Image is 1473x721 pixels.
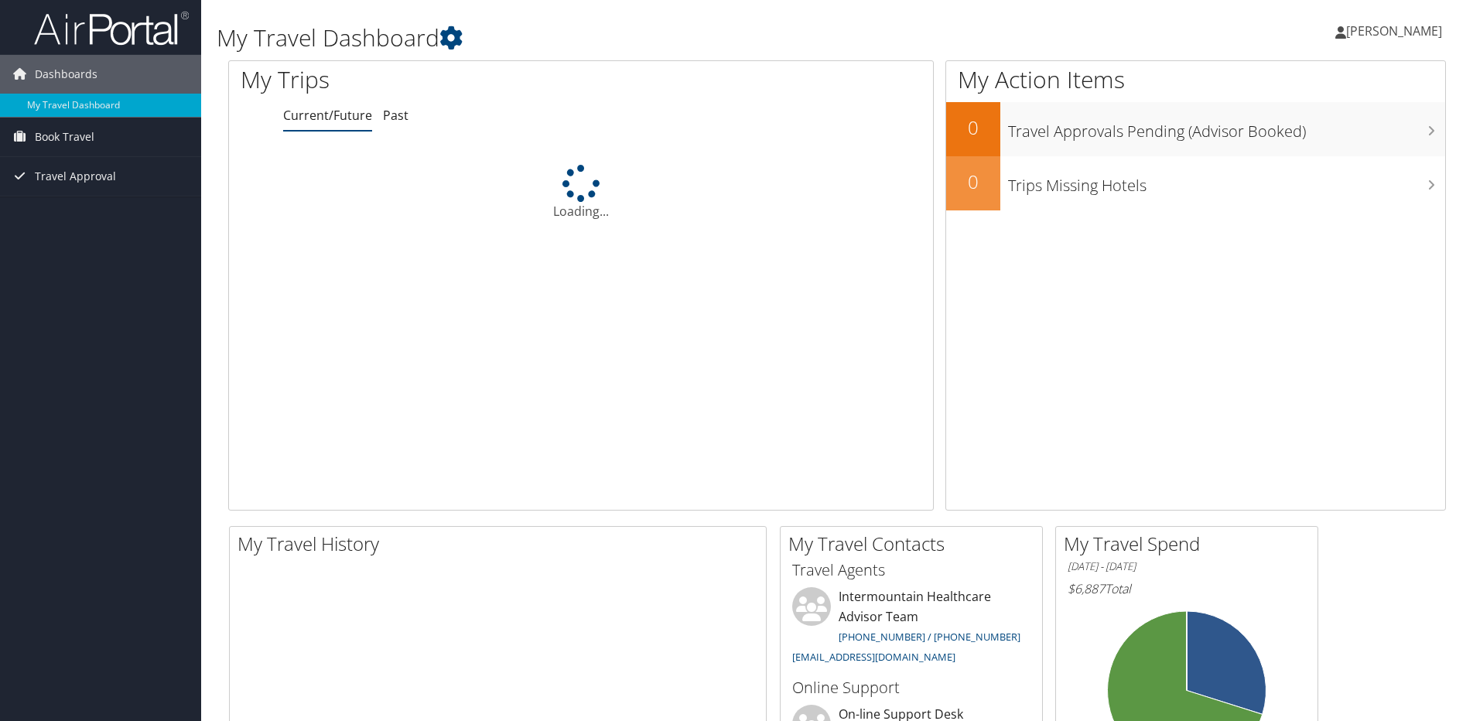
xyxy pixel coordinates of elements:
[946,102,1445,156] a: 0Travel Approvals Pending (Advisor Booked)
[946,63,1445,96] h1: My Action Items
[383,107,408,124] a: Past
[792,650,955,664] a: [EMAIL_ADDRESS][DOMAIN_NAME]
[792,677,1030,699] h3: Online Support
[1008,113,1445,142] h3: Travel Approvals Pending (Advisor Booked)
[229,165,933,220] div: Loading...
[283,107,372,124] a: Current/Future
[35,118,94,156] span: Book Travel
[946,169,1000,195] h2: 0
[1335,8,1458,54] a: [PERSON_NAME]
[241,63,628,96] h1: My Trips
[784,587,1038,670] li: Intermountain Healthcare Advisor Team
[946,114,1000,141] h2: 0
[35,55,97,94] span: Dashboards
[1346,22,1442,39] span: [PERSON_NAME]
[217,22,1044,54] h1: My Travel Dashboard
[34,10,189,46] img: airportal-logo.png
[238,531,766,557] h2: My Travel History
[792,559,1030,581] h3: Travel Agents
[788,531,1042,557] h2: My Travel Contacts
[35,157,116,196] span: Travel Approval
[946,156,1445,210] a: 0Trips Missing Hotels
[1064,531,1317,557] h2: My Travel Spend
[839,630,1020,644] a: [PHONE_NUMBER] / [PHONE_NUMBER]
[1068,580,1105,597] span: $6,887
[1068,580,1306,597] h6: Total
[1068,559,1306,574] h6: [DATE] - [DATE]
[1008,167,1445,196] h3: Trips Missing Hotels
